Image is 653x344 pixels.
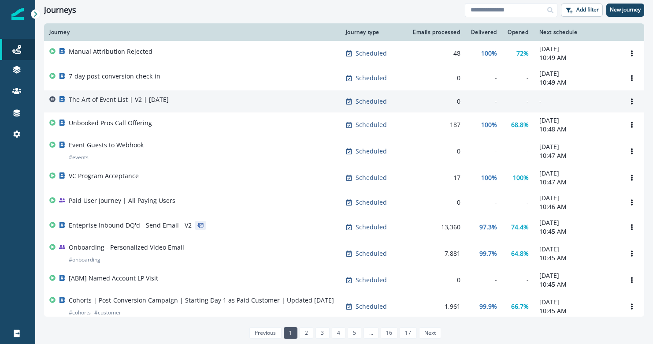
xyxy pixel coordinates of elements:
[364,327,378,339] a: Jump forward
[400,327,416,339] a: Page 17
[44,215,644,239] a: Enteprise Inbound DQ'd - Send Email - V2Scheduled13,36097.3%74.4%[DATE]10:45 AMOptions
[539,97,614,106] p: -
[315,327,329,339] a: Page 3
[410,249,460,258] div: 7,881
[356,173,387,182] p: Scheduled
[69,47,152,56] p: Manual Attribution Rejected
[481,173,497,182] p: 100%
[471,276,497,284] div: -
[69,296,334,305] p: Cohorts | Post-Conversion Campaign | Starting Day 1 as Paid Customer | Updated [DATE]
[410,74,460,82] div: 0
[356,249,387,258] p: Scheduled
[481,120,497,129] p: 100%
[508,147,529,156] div: -
[69,243,184,252] p: Onboarding - Personalized Video Email
[410,97,460,106] div: 0
[44,66,644,90] a: 7-day post-conversion check-inScheduled0--[DATE]10:49 AMOptions
[561,4,603,17] button: Add filter
[511,120,529,129] p: 68.8%
[300,327,313,339] a: Page 2
[539,194,614,202] p: [DATE]
[69,221,192,230] p: Enteprise Inbound DQ'd - Send Email - V2
[539,53,614,62] p: 10:49 AM
[356,74,387,82] p: Scheduled
[332,327,345,339] a: Page 4
[381,327,397,339] a: Page 16
[625,145,639,158] button: Options
[284,327,297,339] a: Page 1 is your current page
[625,95,639,108] button: Options
[69,119,152,127] p: Unbooked Pros Call Offering
[346,29,400,36] div: Journey type
[471,74,497,82] div: -
[539,245,614,254] p: [DATE]
[410,147,460,156] div: 0
[625,118,639,131] button: Options
[44,137,644,165] a: Event Guests to Webhook#eventsScheduled0--[DATE]10:47 AMOptions
[576,7,599,13] p: Add filter
[348,327,361,339] a: Page 5
[69,308,91,317] p: # cohorts
[410,276,460,284] div: 0
[539,227,614,236] p: 10:45 AM
[419,327,441,339] a: Next page
[479,223,497,232] p: 97.3%
[539,178,614,187] p: 10:47 AM
[625,273,639,287] button: Options
[44,239,644,268] a: Onboarding - Personalized Video Email#onboardingScheduled7,88199.7%64.8%[DATE]10:45 AMOptions
[471,198,497,207] div: -
[356,276,387,284] p: Scheduled
[539,142,614,151] p: [DATE]
[410,302,460,311] div: 1,961
[410,29,460,36] div: Emails processed
[539,29,614,36] div: Next schedule
[516,49,529,58] p: 72%
[44,112,644,137] a: Unbooked Pros Call OfferingScheduled187100%68.8%[DATE]10:48 AMOptions
[69,255,100,264] p: # onboarding
[539,307,614,315] p: 10:45 AM
[625,47,639,60] button: Options
[511,223,529,232] p: 74.4%
[471,97,497,106] div: -
[481,49,497,58] p: 100%
[356,49,387,58] p: Scheduled
[539,280,614,289] p: 10:45 AM
[44,292,644,321] a: Cohorts | Post-Conversion Campaign | Starting Day 1 as Paid Customer | Updated [DATE]#cohorts#cus...
[69,72,160,81] p: 7-day post-conversion check-in
[247,327,441,339] ul: Pagination
[606,4,644,17] button: New journey
[508,198,529,207] div: -
[69,153,89,162] p: # events
[69,172,139,180] p: VC Program Acceptance
[539,298,614,307] p: [DATE]
[479,249,497,258] p: 99.7%
[356,302,387,311] p: Scheduled
[356,198,387,207] p: Scheduled
[479,302,497,311] p: 99.9%
[410,49,460,58] div: 48
[539,271,614,280] p: [DATE]
[539,45,614,53] p: [DATE]
[69,141,144,150] p: Event Guests to Webhook
[410,173,460,182] div: 17
[410,223,460,232] div: 13,360
[94,308,121,317] p: # customer
[356,97,387,106] p: Scheduled
[539,169,614,178] p: [DATE]
[539,116,614,125] p: [DATE]
[610,7,641,13] p: New journey
[44,41,644,66] a: Manual Attribution RejectedScheduled48100%72%[DATE]10:49 AMOptions
[69,196,175,205] p: Paid User Journey | All Paying Users
[49,29,335,36] div: Journey
[44,90,644,112] a: The Art of Event List | V2 | [DATE]Scheduled0---Options
[356,120,387,129] p: Scheduled
[69,95,169,104] p: The Art of Event List | V2 | [DATE]
[539,78,614,87] p: 10:49 AM
[625,171,639,184] button: Options
[625,247,639,260] button: Options
[539,202,614,211] p: 10:46 AM
[625,300,639,313] button: Options
[44,190,644,215] a: Paid User Journey | All Paying UsersScheduled0--[DATE]10:46 AMOptions
[356,147,387,156] p: Scheduled
[69,274,158,283] p: [ABM] Named Account LP Visit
